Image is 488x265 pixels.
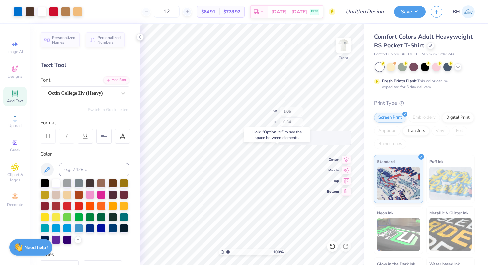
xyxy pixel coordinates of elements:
[223,8,240,15] span: $778.92
[41,61,129,70] div: Text Tool
[88,107,129,112] button: Switch to Greek Letters
[337,39,350,52] img: Front
[327,179,339,183] span: Top
[377,167,420,200] img: Standard
[374,33,473,49] span: Comfort Colors Adult Heavyweight RS Pocket T-Shirt
[7,49,23,54] span: Image AI
[7,98,23,104] span: Add Text
[452,126,467,136] div: Foil
[201,8,215,15] span: $64.91
[8,74,22,79] span: Designs
[431,126,450,136] div: Vinyl
[7,202,23,207] span: Decorate
[41,251,129,258] div: Styles
[340,5,389,18] input: Untitled Design
[154,6,180,18] input: – –
[402,52,418,57] span: # 6030CC
[374,99,475,107] div: Print Type
[327,157,339,162] span: Center
[377,209,393,216] span: Neon Ink
[311,9,318,14] span: FREE
[374,113,406,123] div: Screen Print
[339,55,348,61] div: Front
[327,168,339,173] span: Middle
[3,172,27,183] span: Clipart & logos
[97,35,121,44] span: Personalized Numbers
[374,126,401,136] div: Applique
[422,52,455,57] span: Minimum Order: 24 +
[429,158,443,165] span: Puff Ink
[453,8,460,16] span: BH
[377,158,395,165] span: Standard
[403,126,429,136] div: Transfers
[52,35,76,44] span: Personalized Names
[382,78,464,90] div: This color can be expedited for 5 day delivery.
[394,6,426,18] button: Save
[429,218,472,251] img: Metallic & Glitter Ink
[41,150,129,158] div: Color
[41,76,50,84] label: Font
[59,163,129,176] input: e.g. 7428 c
[429,167,472,200] img: Puff Ink
[382,78,417,84] strong: Fresh Prints Flash:
[271,8,307,15] span: [DATE] - [DATE]
[273,249,284,255] span: 100 %
[103,76,129,84] div: Add Font
[462,5,475,18] img: Bella Henkels
[24,244,48,251] strong: Need help?
[244,127,310,142] div: Hold “Option ⌥” to see the space between elements.
[453,5,475,18] a: BH
[442,113,474,123] div: Digital Print
[10,147,20,153] span: Greek
[374,52,399,57] span: Comfort Colors
[377,218,420,251] img: Neon Ink
[41,119,130,127] div: Format
[429,209,468,216] span: Metallic & Glitter Ink
[374,139,406,149] div: Rhinestones
[408,113,440,123] div: Embroidery
[8,123,22,128] span: Upload
[327,189,339,194] span: Bottom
